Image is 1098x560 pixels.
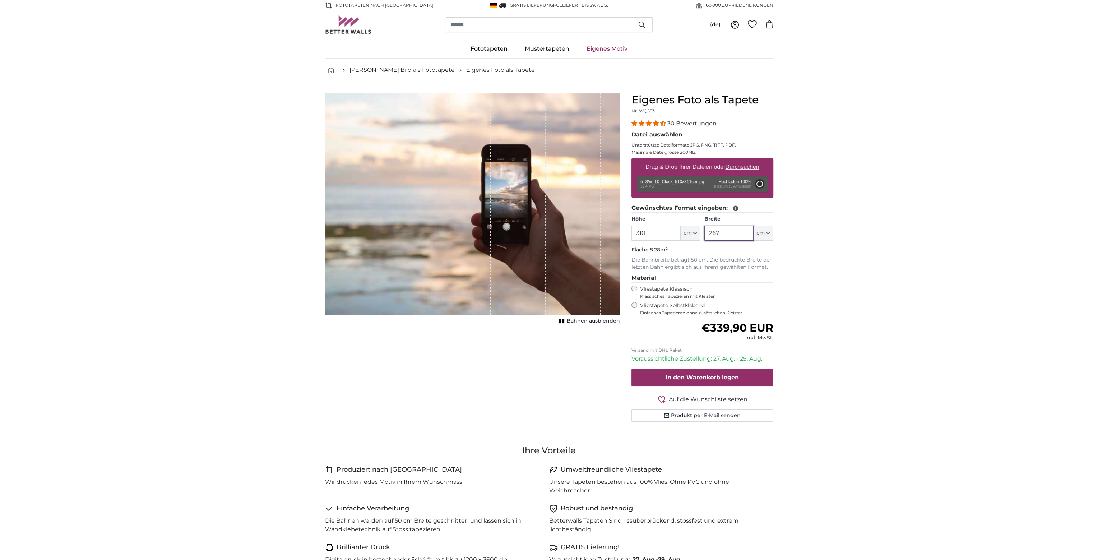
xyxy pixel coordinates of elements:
[631,204,773,213] legend: Gewünschtes Format eingeben:
[631,409,773,422] button: Produkt per E-Mail senden
[640,310,773,316] span: Einfaches Tapezieren ohne zusätzlichen Kleister
[640,302,773,316] label: Vliestapete Selbstklebend
[549,478,768,495] p: Unsere Tapeten bestehen aus 100% Vlies. Ohne PVC und ohne Weichmacher.
[631,142,773,148] p: Unterstützte Dateiformate JPG, PNG, TIFF, PDF.
[681,226,700,241] button: cm
[549,517,768,534] p: Betterwalls Tapeten Sind rissüberbrückend, stossfest und extrem lichtbeständig.
[349,66,455,74] a: [PERSON_NAME] Bild als Fototapete
[643,160,762,174] label: Drag & Drop Ihrer Dateien oder
[704,18,726,31] button: (de)
[490,3,497,8] img: Deutschland
[578,40,636,58] a: Eigenes Motiv
[325,15,372,34] img: Betterwalls
[337,504,409,514] h4: Einfache Verarbeitung
[561,504,633,514] h4: Robust und beständig
[554,3,608,8] span: -
[462,40,516,58] a: Fototapeten
[516,40,578,58] a: Mustertapeten
[631,149,773,155] p: Maximale Dateigrösse 200MB.
[640,286,767,299] label: Vliestapete Klassisch
[631,355,773,363] p: Voraussichtliche Zustellung: 27. Aug. - 29. Aug.
[336,2,434,9] span: Fototapeten nach [GEOGRAPHIC_DATA]
[561,542,620,552] h4: GRATIS Lieferung!
[337,465,462,475] h4: Produziert nach [GEOGRAPHIC_DATA]
[556,3,608,8] span: Geliefert bis 29. Aug.
[631,216,700,223] label: Höhe
[756,230,765,237] span: cm
[631,369,773,386] button: In den Warenkorb legen
[667,120,717,127] span: 30 Bewertungen
[669,395,747,404] span: Auf die Wunschliste setzen
[701,321,773,334] span: €339,90 EUR
[631,246,773,254] p: Fläche:
[704,216,773,223] label: Breite
[325,517,543,534] p: Die Bahnen werden auf 50 cm Breite geschnitten und lassen sich in Wandklebetechnik auf Stoss tape...
[631,256,773,271] p: Die Bahnbreite beträgt 50 cm. Die bedruckte Breite der letzten Bahn ergibt sich aus Ihrem gewählt...
[666,374,739,381] span: In den Warenkorb legen
[510,3,554,8] span: GRATIS Lieferung!
[631,130,773,139] legend: Datei auswählen
[684,230,692,237] span: cm
[650,246,668,253] span: 8.28m²
[631,108,655,114] span: Nr. WQ553
[325,445,773,456] h3: Ihre Vorteile
[631,347,773,353] p: Versand mit DHL Paket
[631,274,773,283] legend: Material
[631,395,773,404] button: Auf die Wunschliste setzen
[706,2,773,9] span: 60'000 ZUFRIEDENE KUNDEN
[325,478,462,486] p: Wir drucken jedes Motiv in Ihrem Wunschmass
[640,293,767,299] span: Klassisches Tapezieren mit Kleister
[631,120,667,127] span: 4.33 stars
[325,59,773,82] nav: breadcrumbs
[325,93,620,326] div: 1 of 1
[466,66,535,74] a: Eigenes Foto als Tapete
[754,226,773,241] button: cm
[567,318,620,325] span: Bahnen ausblenden
[701,334,773,342] div: inkl. MwSt.
[631,93,773,106] h1: Eigenes Foto als Tapete
[725,164,759,170] u: Durchsuchen
[557,316,620,326] button: Bahnen ausblenden
[337,542,390,552] h4: Brillianter Druck
[561,465,662,475] h4: Umweltfreundliche Vliestapete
